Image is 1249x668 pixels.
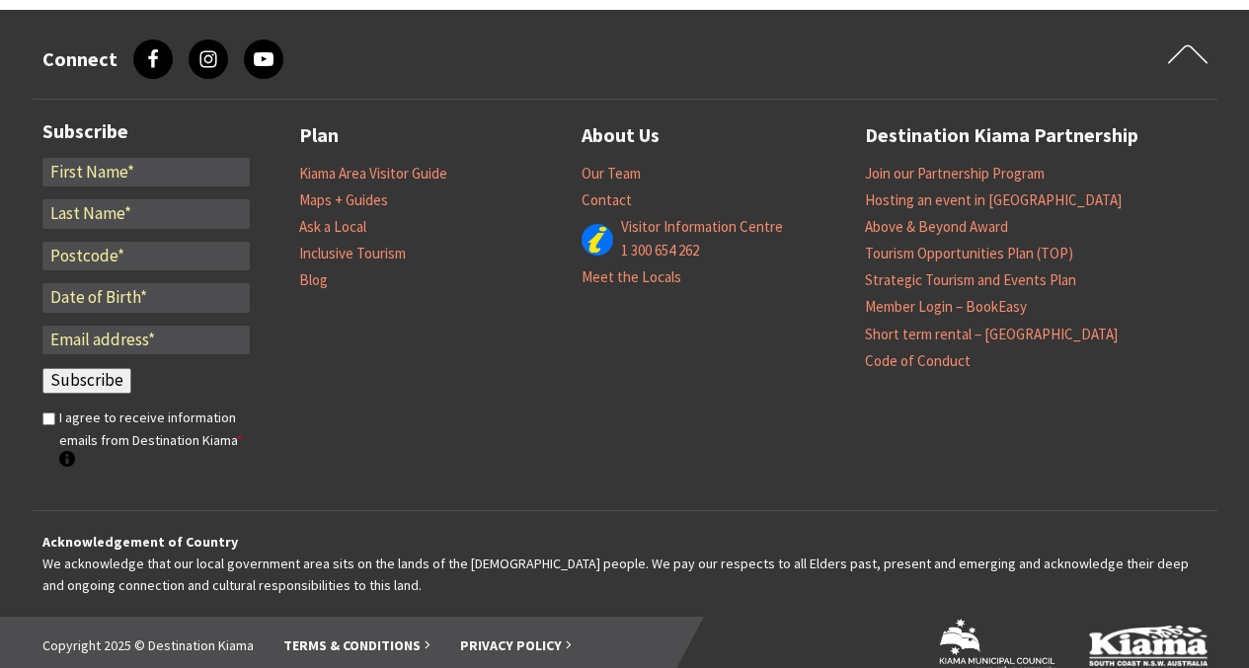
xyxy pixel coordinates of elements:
a: Tourism Opportunities Plan (TOP) [865,244,1073,263]
a: 1 300 654 262 [621,241,699,260]
a: Contact [582,190,632,210]
a: Join our Partnership Program [865,164,1045,184]
li: Copyright 2025 © Destination Kiama [42,634,254,656]
input: Date of Birth* [42,283,250,313]
a: Our Team [582,164,641,184]
a: Strategic Tourism and Events Plan [865,270,1076,290]
img: Kiama Logo [1089,625,1208,665]
p: We acknowledge that our local government area sits on the lands of the [DEMOGRAPHIC_DATA] people.... [42,531,1208,597]
input: Last Name* [42,199,250,229]
a: Meet the Locals [582,267,681,287]
a: Visitor Information Centre [621,217,783,237]
a: Terms & Conditions [283,636,430,655]
h3: Subscribe [42,119,250,143]
a: About Us [582,119,660,152]
input: Subscribe [42,368,131,394]
a: Kiama Area Visitor Guide [299,164,447,184]
a: Destination Kiama Partnership [865,119,1138,152]
a: Member Login – BookEasy [865,297,1027,317]
a: Maps + Guides [299,190,388,210]
a: Above & Beyond Award [865,217,1008,237]
input: First Name* [42,158,250,187]
a: Blog [299,270,328,290]
h3: Connect [42,47,117,71]
label: I agree to receive information emails from Destination Kiama [59,407,250,473]
a: Inclusive Tourism [299,244,406,263]
input: Postcode* [42,242,250,271]
strong: Acknowledgement of Country [42,533,238,551]
a: Ask a Local [299,217,366,237]
a: Plan [299,119,339,152]
input: Email address* [42,326,250,355]
a: Short term rental – [GEOGRAPHIC_DATA] Code of Conduct [865,325,1118,371]
a: Privacy Policy [460,636,572,655]
a: Hosting an event in [GEOGRAPHIC_DATA] [865,190,1122,210]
